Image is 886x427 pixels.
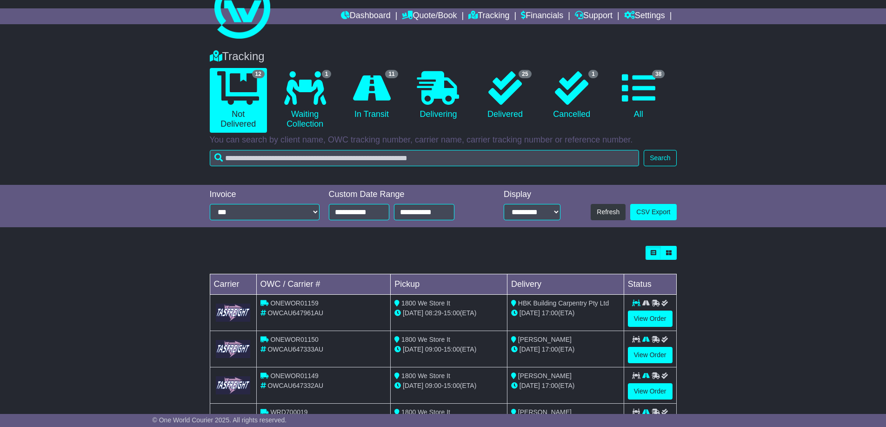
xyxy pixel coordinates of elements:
div: (ETA) [511,345,620,354]
span: ONEWOR01159 [270,299,318,307]
a: 38 All [610,68,667,123]
div: Display [504,190,560,200]
span: 25 [519,70,531,78]
img: GetCarrierServiceLogo [216,340,251,358]
span: 17:00 [542,346,558,353]
span: 08:29 [425,309,441,317]
div: - (ETA) [394,345,503,354]
span: WRD700019 [270,408,307,416]
a: 1 Cancelled [543,68,600,123]
a: CSV Export [630,204,676,220]
span: 11 [385,70,398,78]
td: Status [624,274,676,295]
span: ONEWOR01149 [270,372,318,380]
div: Invoice [210,190,320,200]
div: - (ETA) [394,381,503,391]
span: ONEWOR01150 [270,336,318,343]
span: 1 [322,70,332,78]
a: 12 Not Delivered [210,68,267,133]
span: OWCAU647961AU [267,309,323,317]
img: GetCarrierServiceLogo [216,376,251,394]
a: View Order [628,383,673,400]
td: Pickup [391,274,507,295]
a: 11 In Transit [343,68,400,123]
span: [DATE] [520,346,540,353]
a: 25 Delivered [476,68,533,123]
span: 09:00 [425,382,441,389]
span: 09:00 [425,346,441,353]
span: 15:00 [444,309,460,317]
td: Carrier [210,274,256,295]
button: Refresh [591,204,626,220]
span: 38 [652,70,665,78]
a: Dashboard [341,8,391,24]
span: HBK Building Carpentry Pty Ltd [518,299,609,307]
span: [DATE] [403,382,423,389]
span: 1800 We Store It [401,408,450,416]
span: 12 [252,70,265,78]
span: 15:00 [444,382,460,389]
span: [DATE] [520,309,540,317]
div: Tracking [205,50,681,63]
span: 17:00 [542,382,558,389]
td: Delivery [507,274,624,295]
div: Custom Date Range [329,190,478,200]
span: [PERSON_NAME] [518,336,572,343]
span: [DATE] [520,382,540,389]
a: 1 Waiting Collection [276,68,333,133]
span: 1800 We Store It [401,336,450,343]
a: Settings [624,8,665,24]
a: View Order [628,311,673,327]
p: You can search by client name, OWC tracking number, carrier name, carrier tracking number or refe... [210,135,677,145]
a: Quote/Book [402,8,457,24]
span: 1 [588,70,598,78]
span: OWCAU647333AU [267,346,323,353]
span: 15:00 [444,346,460,353]
a: Delivering [410,68,467,123]
td: OWC / Carrier # [256,274,391,295]
a: Support [575,8,613,24]
a: Financials [521,8,563,24]
span: OWCAU647332AU [267,382,323,389]
a: View Order [628,347,673,363]
span: 17:00 [542,309,558,317]
span: [PERSON_NAME] [518,408,572,416]
span: 1800 We Store It [401,299,450,307]
span: [DATE] [403,309,423,317]
div: (ETA) [511,308,620,318]
button: Search [644,150,676,166]
div: - (ETA) [394,308,503,318]
span: [DATE] [403,346,423,353]
span: [PERSON_NAME] [518,372,572,380]
div: (ETA) [511,381,620,391]
img: GetCarrierServiceLogo [216,304,251,322]
span: © One World Courier 2025. All rights reserved. [153,416,287,424]
a: Tracking [468,8,509,24]
span: 1800 We Store It [401,372,450,380]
